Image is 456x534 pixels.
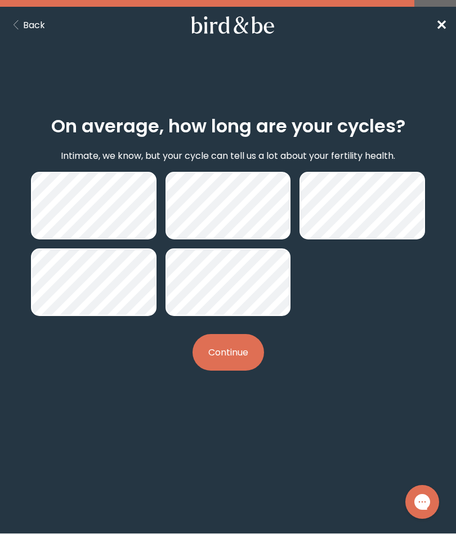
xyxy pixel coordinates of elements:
[61,149,395,163] p: Intimate, we know, but your cycle can tell us a lot about your fertility health.
[400,481,445,523] iframe: Gorgias live chat messenger
[51,113,405,140] h2: On average, how long are your cycles?
[436,15,447,35] a: ✕
[436,16,447,34] span: ✕
[193,334,264,371] button: Continue
[9,18,45,32] button: Back Button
